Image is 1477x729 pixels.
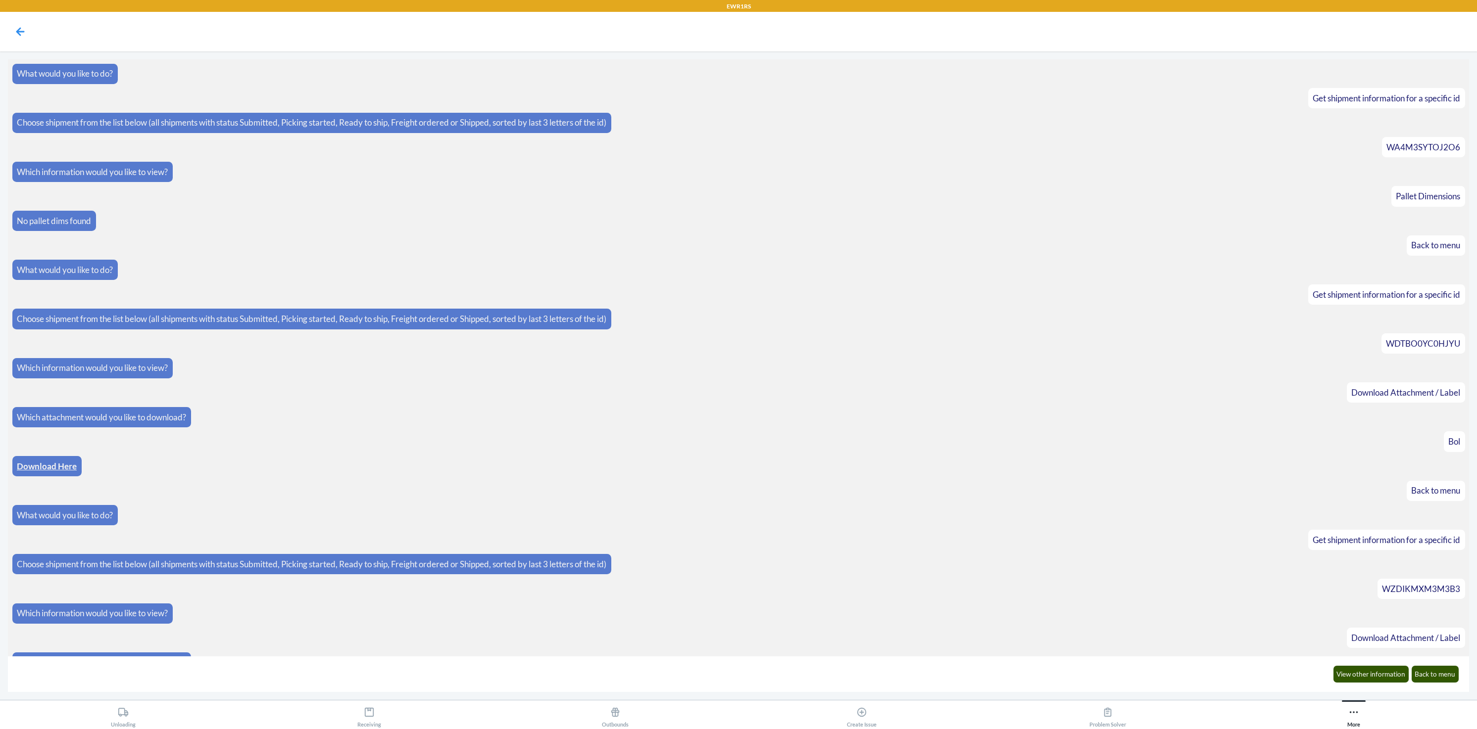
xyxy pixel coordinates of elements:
span: Back to menu [1411,485,1460,496]
span: Bol [1448,436,1460,447]
span: Get shipment information for a specific id [1313,535,1460,545]
span: Pallet Dimensions [1396,191,1460,201]
span: Download Attachment / Label [1351,633,1460,643]
p: Which information would you like to view? [17,166,168,179]
p: EWR1RS [727,2,751,11]
span: Back to menu [1411,240,1460,250]
p: Which information would you like to view? [17,362,168,374]
button: Create Issue [738,700,985,728]
span: WDTBO0YC0HJYU [1386,338,1460,349]
p: Choose shipment from the list below (all shipments with status Submitted, Picking started, Ready ... [17,313,606,325]
div: Unloading [111,703,136,728]
p: What would you like to do? [17,509,113,522]
button: Problem Solver [985,700,1231,728]
span: Get shipment information for a specific id [1313,289,1460,300]
button: View other information [1333,666,1409,683]
div: Create Issue [847,703,877,728]
p: Choose shipment from the list below (all shipments with status Submitted, Picking started, Ready ... [17,558,606,571]
p: What would you like to do? [17,264,113,276]
p: Which information would you like to view? [17,607,168,620]
div: Outbounds [602,703,629,728]
button: Receiving [246,700,492,728]
p: What would you like to do? [17,67,113,80]
p: Which attachment would you like to download? [17,411,186,424]
div: More [1347,703,1360,728]
p: No pallet dims found [17,215,91,228]
span: Download Attachment / Label [1351,387,1460,398]
span: WZDIKMXM3M3B3 [1382,584,1460,594]
button: More [1231,700,1477,728]
div: Problem Solver [1089,703,1126,728]
button: Back to menu [1412,666,1459,683]
span: WA4M3SYTOJ2O6 [1386,142,1460,152]
p: Choose shipment from the list below (all shipments with status Submitted, Picking started, Ready ... [17,116,606,129]
span: Get shipment information for a specific id [1313,93,1460,103]
button: Outbounds [492,700,738,728]
div: Receiving [357,703,381,728]
a: Download Here [17,461,77,471]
